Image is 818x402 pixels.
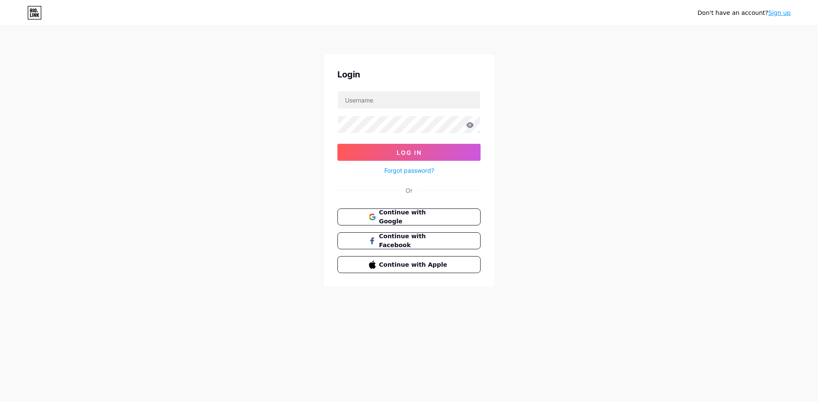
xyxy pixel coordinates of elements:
div: Login [337,68,481,81]
span: Continue with Facebook [379,232,449,250]
a: Sign up [768,9,791,16]
span: Continue with Apple [379,260,449,269]
button: Log In [337,144,481,161]
span: Log In [397,149,422,156]
a: Forgot password? [384,166,434,175]
div: Or [406,186,412,195]
button: Continue with Facebook [337,232,481,249]
span: Continue with Google [379,208,449,226]
div: Don't have an account? [697,9,791,17]
button: Continue with Apple [337,256,481,273]
input: Username [338,91,480,108]
button: Continue with Google [337,208,481,225]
